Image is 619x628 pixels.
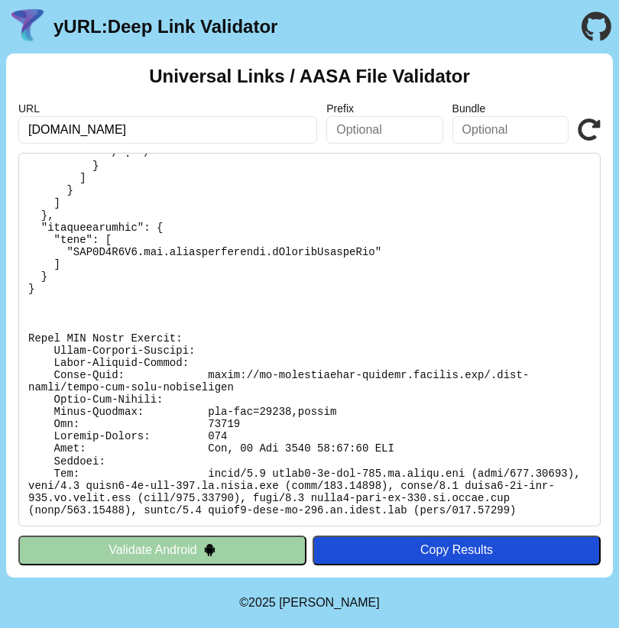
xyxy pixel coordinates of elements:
[326,116,442,144] input: Optional
[452,102,569,115] label: Bundle
[8,7,47,47] img: yURL Logo
[18,153,601,526] pre: Lorem ipsu do: sitam://co-adipiscingel-seddoei.tempori.utl/.etdo-magna/aliqu-eni-admi-veniamquisn...
[203,543,216,556] img: droidIcon.svg
[313,536,601,565] button: Copy Results
[279,596,380,609] a: Michael Ibragimchayev's Personal Site
[239,578,379,628] footer: ©
[248,596,276,609] span: 2025
[452,116,569,144] input: Optional
[53,16,277,37] a: yURL:Deep Link Validator
[149,66,470,87] h2: Universal Links / AASA File Validator
[18,536,306,565] button: Validate Android
[18,116,317,144] input: Required
[320,543,593,557] div: Copy Results
[18,102,317,115] label: URL
[326,102,442,115] label: Prefix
